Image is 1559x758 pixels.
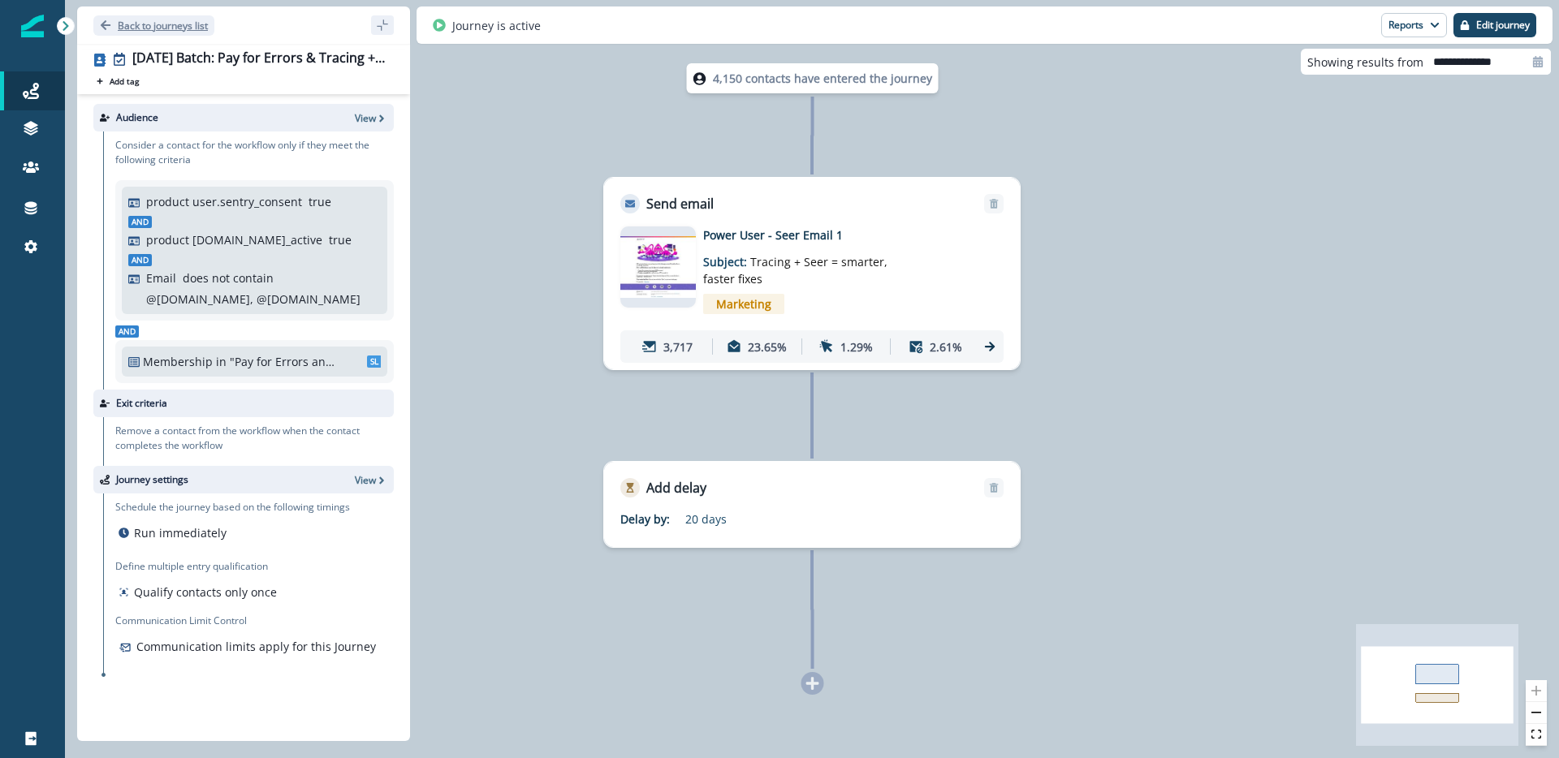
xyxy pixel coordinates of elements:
[620,510,685,528] p: Delay by:
[620,236,696,299] img: email asset unavailable
[603,177,1021,370] div: Send emailRemoveemail asset unavailablePower User - Seer Email 1Subject: Tracing + Seer = smarter...
[1476,19,1530,31] p: Edit journey
[116,110,158,125] p: Audience
[134,584,277,601] p: Qualify contacts only once
[1381,13,1447,37] button: Reports
[930,338,962,355] p: 2.61%
[371,15,394,35] button: sidebar collapse toggle
[128,254,152,266] span: And
[713,70,932,87] p: 4,150 contacts have entered the journey
[812,97,813,174] g: Edge from node-dl-count to 8c08858a-9ff2-46a8-9d31-95543172d197
[128,216,152,228] span: And
[216,353,227,370] p: in
[134,524,227,541] p: Run immediately
[603,461,1021,548] div: Add delayRemoveDelay by:20 days
[230,353,339,370] p: "Pay for Errors and Tracing (Power Users) - Nudge Seer"
[146,291,361,308] p: @[DOMAIN_NAME], @[DOMAIN_NAME]
[132,50,387,68] div: [DATE] Batch: Pay for Errors & Tracing + Has GitHub
[118,19,208,32] p: Back to journeys list
[812,550,813,669] g: Edge from c35c2319-003f-4db6-8bb6-dcc082b3d763 to node-add-under-8733601e-82be-493c-9228-52c1517a...
[646,194,714,213] p: Send email
[1453,13,1536,37] button: Edit journey
[93,15,214,36] button: Go back
[1526,724,1547,746] button: fit view
[115,138,394,167] p: Consider a contact for the workflow only if they meet the following criteria
[646,478,706,497] p: Add delay
[93,75,142,88] button: Add tag
[703,294,784,314] span: Marketing
[136,638,376,655] p: Communication limits apply for this Journey
[663,338,693,355] p: 3,717
[657,63,969,93] div: 4,150 contacts have entered the journey
[355,111,387,125] button: View
[115,424,394,453] p: Remove a contact from the workflow when the contact completes the workflow
[309,193,331,210] p: true
[115,500,350,515] p: Schedule the journey based on the following timings
[116,472,188,487] p: Journey settings
[146,231,322,248] p: product [DOMAIN_NAME]_active
[840,338,873,355] p: 1.29%
[1307,54,1423,71] p: Showing results from
[116,396,167,411] p: Exit criteria
[355,111,376,125] p: View
[115,325,139,338] span: And
[367,355,382,368] span: SL
[685,510,888,528] p: 20 days
[110,76,139,86] p: Add tag
[355,473,387,487] button: View
[703,254,887,286] span: Tracing + Seer = smarter, faster fixes
[355,473,376,487] p: View
[146,193,302,210] p: product user.sentry_consent
[143,353,213,370] p: Membership
[748,338,787,355] p: 23.65%
[452,17,541,34] p: Journey is active
[1526,702,1547,724] button: zoom out
[115,614,394,628] p: Communication Limit Control
[703,243,906,287] p: Subject:
[115,559,280,574] p: Define multiple entry qualification
[183,269,274,286] p: does not contain
[146,269,176,286] p: Email
[21,15,44,37] img: Inflection
[703,226,963,243] p: Power User - Seer Email 1
[329,231,352,248] p: true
